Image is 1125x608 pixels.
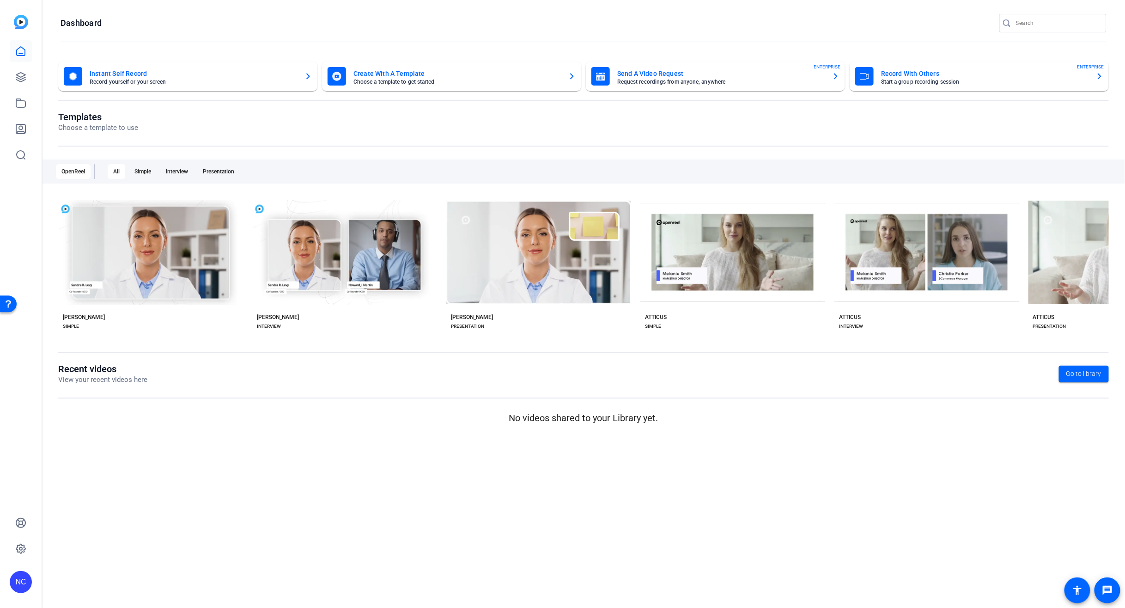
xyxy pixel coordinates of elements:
div: SIMPLE [63,323,79,330]
div: INTERVIEW [257,323,281,330]
mat-card-subtitle: Record yourself or your screen [90,79,297,85]
div: NC [10,571,32,593]
img: blue-gradient.svg [14,15,28,29]
div: ATTICUS [1033,313,1055,321]
div: ATTICUS [839,313,861,321]
p: Choose a template to use [58,123,138,133]
button: Send A Video RequestRequest recordings from anyone, anywhereENTERPRISE [586,61,845,91]
div: INTERVIEW [839,323,863,330]
span: Go to library [1066,369,1101,379]
span: ENTERPRISE [1077,63,1104,70]
button: Instant Self RecordRecord yourself or your screen [58,61,317,91]
div: Simple [129,164,157,179]
div: [PERSON_NAME] [451,313,493,321]
h1: Recent videos [58,363,147,375]
mat-card-title: Instant Self Record [90,68,297,79]
div: ATTICUS [645,313,667,321]
div: PRESENTATION [451,323,484,330]
mat-card-subtitle: Start a group recording session [881,79,1089,85]
div: Interview [160,164,194,179]
p: View your recent videos here [58,375,147,385]
div: [PERSON_NAME] [257,313,299,321]
h1: Dashboard [61,18,102,29]
mat-card-title: Send A Video Request [617,68,825,79]
p: No videos shared to your Library yet. [58,411,1109,425]
mat-card-subtitle: Request recordings from anyone, anywhere [617,79,825,85]
div: PRESENTATION [1033,323,1066,330]
div: SIMPLE [645,323,661,330]
mat-card-subtitle: Choose a template to get started [353,79,561,85]
input: Search [1016,18,1099,29]
span: ENTERPRISE [814,63,840,70]
a: Go to library [1059,366,1109,382]
div: [PERSON_NAME] [63,313,105,321]
button: Create With A TemplateChoose a template to get started [322,61,581,91]
mat-card-title: Create With A Template [353,68,561,79]
button: Record With OthersStart a group recording sessionENTERPRISE [850,61,1109,91]
mat-card-title: Record With Others [881,68,1089,79]
div: Presentation [197,164,240,179]
mat-icon: message [1102,585,1113,596]
mat-icon: accessibility [1072,585,1083,596]
h1: Templates [58,111,138,123]
div: OpenReel [56,164,91,179]
div: All [108,164,125,179]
